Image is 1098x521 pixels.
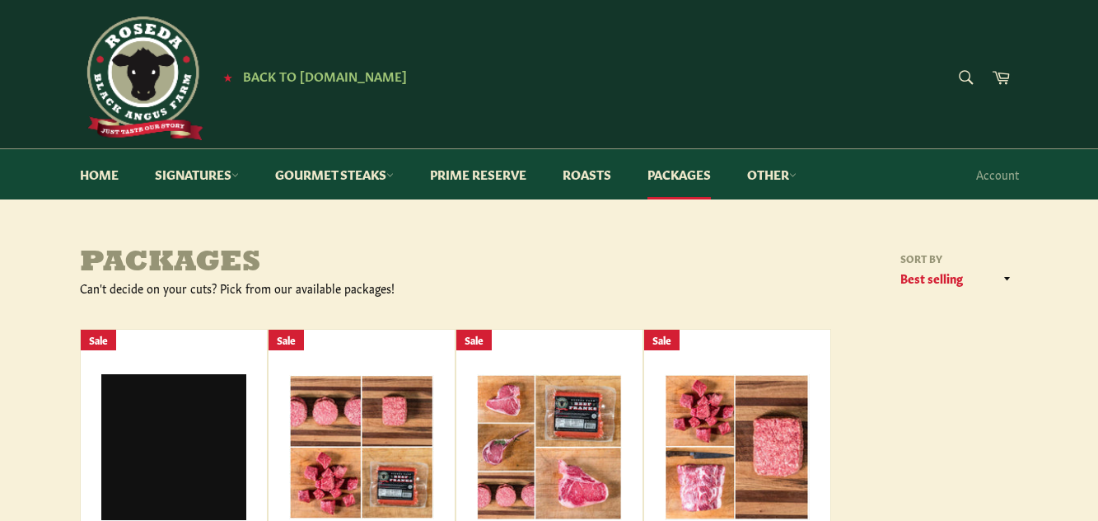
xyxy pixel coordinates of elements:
[80,16,203,140] img: Roseda Beef
[243,67,407,84] span: Back to [DOMAIN_NAME]
[215,70,407,83] a: ★ Back to [DOMAIN_NAME]
[456,330,492,350] div: Sale
[269,330,304,350] div: Sale
[414,149,543,199] a: Prime Reserve
[895,251,1019,265] label: Sort by
[138,149,255,199] a: Signatures
[289,375,434,519] img: Favorites Sampler
[477,374,622,520] img: Grill Master Pack
[80,280,549,296] div: Can't decide on your cuts? Pick from our available packages!
[631,149,727,199] a: Packages
[81,330,116,350] div: Sale
[223,70,232,83] span: ★
[644,330,680,350] div: Sale
[546,149,628,199] a: Roasts
[968,150,1027,199] a: Account
[63,149,135,199] a: Home
[80,247,549,280] h1: Packages
[259,149,410,199] a: Gourmet Steaks
[665,374,810,520] img: Host With The Most
[731,149,813,199] a: Other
